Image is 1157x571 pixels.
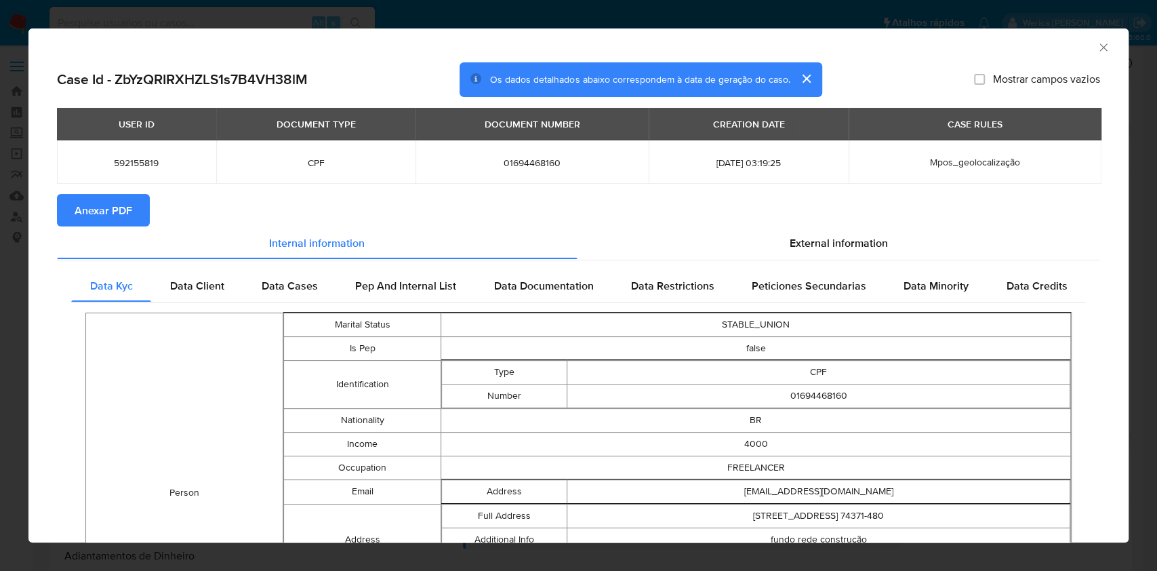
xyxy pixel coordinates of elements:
[567,360,1070,384] td: CPF
[974,74,985,85] input: Mostrar campos vazios
[441,432,1071,456] td: 4000
[268,113,364,136] div: DOCUMENT TYPE
[441,336,1071,360] td: false
[232,157,400,169] span: CPF
[567,528,1070,551] td: fundo rede construção
[170,277,224,293] span: Data Client
[567,479,1070,503] td: [EMAIL_ADDRESS][DOMAIN_NAME]
[442,528,567,551] td: Additional Info
[73,157,200,169] span: 592155819
[442,504,567,528] td: Full Address
[355,277,456,293] span: Pep And Internal List
[283,336,441,360] td: Is Pep
[57,71,308,88] h2: Case Id - ZbYzQRIRXHZLS1s7B4VH38lM
[790,235,888,250] span: External information
[75,195,132,225] span: Anexar PDF
[476,113,588,136] div: DOCUMENT NUMBER
[269,235,365,250] span: Internal information
[71,269,1086,302] div: Detailed internal info
[283,360,441,408] td: Identification
[57,227,1100,259] div: Detailed info
[752,277,866,293] span: Peticiones Secundarias
[567,384,1070,408] td: 01694468160
[441,456,1071,479] td: FREELANCER
[283,456,441,479] td: Occupation
[1097,41,1109,53] button: Fechar a janela
[283,432,441,456] td: Income
[28,28,1129,543] div: closure-recommendation-modal
[631,277,714,293] span: Data Restrictions
[283,313,441,336] td: Marital Status
[930,155,1020,169] span: Mpos_geolocalização
[904,277,969,293] span: Data Minority
[283,479,441,504] td: Email
[790,62,822,95] button: cerrar
[665,157,832,169] span: [DATE] 03:19:25
[1006,277,1067,293] span: Data Credits
[993,73,1100,86] span: Mostrar campos vazios
[262,277,318,293] span: Data Cases
[432,157,632,169] span: 01694468160
[90,277,133,293] span: Data Kyc
[442,360,567,384] td: Type
[442,479,567,503] td: Address
[441,313,1071,336] td: STABLE_UNION
[490,73,790,86] span: Os dados detalhados abaixo correspondem à data de geração do caso.
[567,504,1070,528] td: [STREET_ADDRESS] 74371-480
[493,277,593,293] span: Data Documentation
[110,113,163,136] div: USER ID
[57,194,150,227] button: Anexar PDF
[283,408,441,432] td: Nationality
[442,384,567,408] td: Number
[939,113,1011,136] div: CASE RULES
[441,408,1071,432] td: BR
[704,113,792,136] div: CREATION DATE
